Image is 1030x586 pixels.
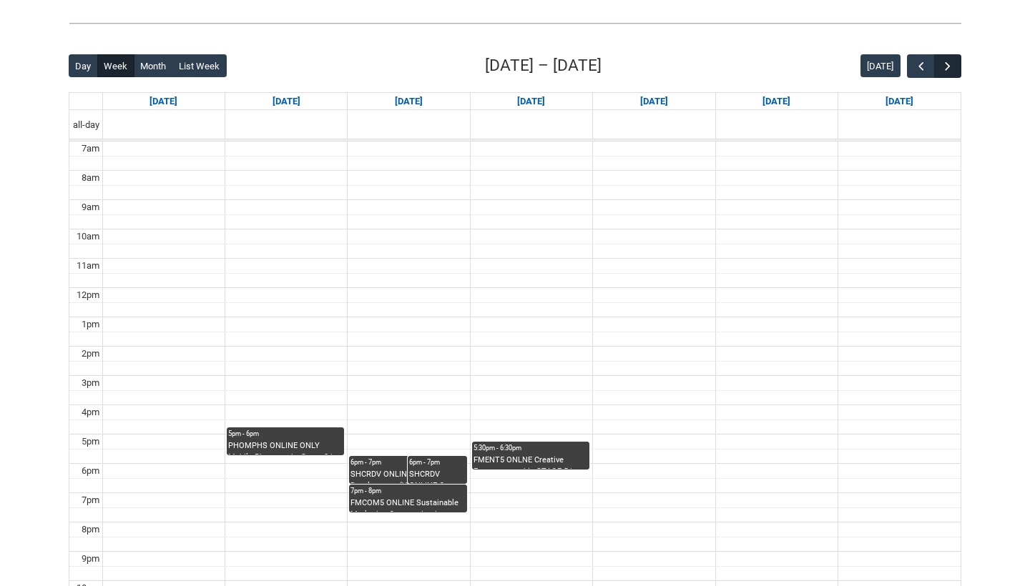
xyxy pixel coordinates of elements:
[79,347,102,361] div: 2pm
[134,54,173,77] button: Month
[79,464,102,478] div: 6pm
[350,457,465,467] div: 6pm - 7pm
[228,429,343,439] div: 5pm - 6pm
[760,93,793,110] a: Go to November 14, 2025
[350,469,465,484] div: SHCRDV ONLINE Career Development (V2) STAGE 5 | Online | [PERSON_NAME]
[409,469,465,484] div: SHCRDV ONLINE Career Development (V2) STAGE 5 | Studio 10 ([PERSON_NAME]. L1) (capacity x20ppl) |...
[69,16,961,31] img: REDU_GREY_LINE
[74,288,102,302] div: 12pm
[74,259,102,273] div: 11am
[514,93,548,110] a: Go to November 12, 2025
[69,54,98,77] button: Day
[70,118,102,132] span: all-day
[79,405,102,419] div: 4pm
[350,486,465,496] div: 7pm - 8pm
[79,522,102,537] div: 8pm
[637,93,671,110] a: Go to November 13, 2025
[79,171,102,185] div: 8am
[350,497,465,512] div: FMCOM5 ONLINE Sustainable Marketing Communications STAGE 5 | Online | [PERSON_NAME] [PERSON_NAME]
[474,443,588,453] div: 5:30pm - 6:30pm
[228,440,343,455] div: PHOMPHS ONLINE ONLY Mobile Photography Stage 3 | Online | [PERSON_NAME] [PERSON_NAME]
[74,229,102,244] div: 10am
[485,54,602,78] h2: [DATE] – [DATE]
[270,93,303,110] a: Go to November 10, 2025
[409,457,465,467] div: 6pm - 7pm
[474,455,588,470] div: FMENT5 ONLNE Creative Entrepreneurship STAGE 5 | Online | [PERSON_NAME]
[79,317,102,332] div: 1pm
[392,93,426,110] a: Go to November 11, 2025
[79,200,102,214] div: 9am
[79,376,102,390] div: 3pm
[79,141,102,156] div: 7am
[79,552,102,566] div: 9pm
[172,54,227,77] button: List Week
[79,493,102,507] div: 7pm
[883,93,916,110] a: Go to November 15, 2025
[860,54,901,77] button: [DATE]
[147,93,180,110] a: Go to November 9, 2025
[97,54,134,77] button: Week
[934,54,961,78] button: Next Week
[907,54,934,78] button: Previous Week
[79,434,102,449] div: 5pm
